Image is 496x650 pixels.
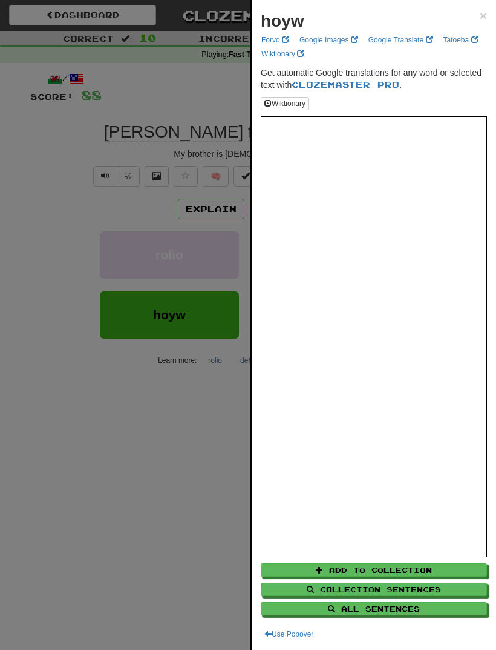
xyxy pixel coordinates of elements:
button: Collection Sentences [261,583,487,596]
a: Google Translate [365,33,437,47]
p: Get automatic Google translations for any word or selected text with . [261,67,487,91]
button: Close [480,9,487,22]
a: Clozemaster Pro [292,79,399,90]
span: × [480,8,487,22]
button: Use Popover [261,628,317,641]
strong: hoyw [261,12,304,30]
a: Google Images [296,33,362,47]
a: Tatoeba [440,33,482,47]
button: Wiktionary [261,97,309,110]
a: Forvo [258,33,293,47]
a: Wiktionary [258,47,308,61]
button: All Sentences [261,602,487,615]
button: Add to Collection [261,563,487,577]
